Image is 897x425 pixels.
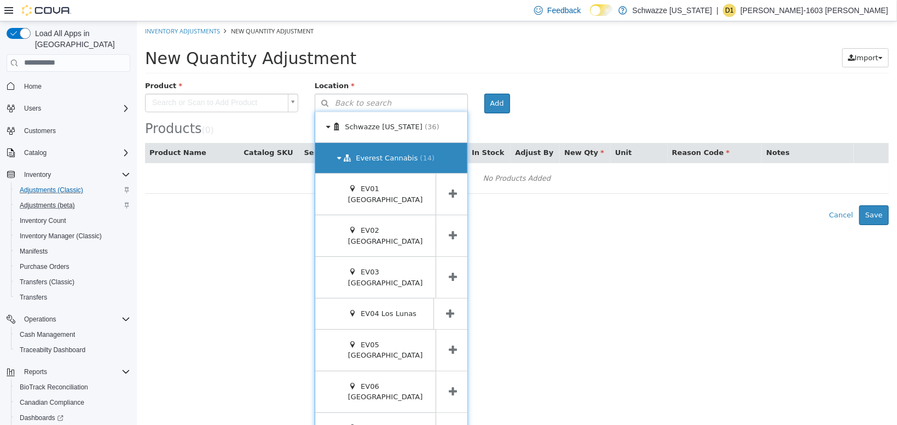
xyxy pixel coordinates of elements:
span: (36) [288,101,303,110]
button: Operations [20,313,61,326]
span: Canadian Compliance [20,398,84,407]
button: Catalog SKU [107,126,158,137]
span: Feedback [547,5,581,16]
button: Cancel [686,184,722,204]
span: Import [718,32,742,41]
span: Transfers [20,293,47,302]
span: Reason Code [535,127,593,135]
p: | [716,4,719,17]
button: Adjustments (beta) [11,198,135,213]
div: David-1603 Rice [723,4,736,17]
span: EV02 [GEOGRAPHIC_DATA] [211,205,286,224]
span: Operations [20,313,130,326]
button: Notes [629,126,655,137]
a: Traceabilty Dashboard [15,343,90,357]
span: D1 [725,4,733,17]
button: In Stock [335,126,369,137]
span: Inventory [20,168,130,181]
span: Users [24,104,41,113]
a: Inventory Count [15,214,71,227]
button: Inventory [20,168,55,181]
button: Reports [2,364,135,380]
span: Catalog [24,148,47,157]
a: Adjustments (beta) [15,199,79,212]
a: Search or Scan to Add Product [8,72,161,91]
a: Cash Management [15,328,79,341]
button: Transfers [11,290,135,305]
a: Transfers (Classic) [15,275,79,289]
span: Product [8,60,45,68]
button: BioTrack Reconciliation [11,380,135,395]
span: Manifests [15,245,130,258]
span: New Quantity Adjustment [94,5,177,14]
a: Canadian Compliance [15,396,89,409]
p: [PERSON_NAME]-1603 [PERSON_NAME] [740,4,888,17]
a: Purchase Orders [15,260,74,273]
p: Schwazze [US_STATE] [633,4,713,17]
button: Adjust By [378,126,419,137]
span: Search or Scan to Add Product [9,73,147,90]
button: Inventory Count [11,213,135,228]
a: Transfers [15,291,51,304]
span: Products [8,100,65,115]
button: Adjustments (Classic) [11,182,135,198]
button: Product Name [13,126,72,137]
span: Operations [24,315,56,324]
button: Operations [2,312,135,327]
span: (14) [283,133,298,141]
span: BioTrack Reconciliation [20,383,88,392]
button: Save [722,184,752,204]
a: Inventory Manager (Classic) [15,229,106,243]
span: EV04 Los Lunas [224,288,280,296]
button: Users [20,102,45,115]
span: Adjustments (Classic) [20,186,83,194]
img: Cova [22,5,71,16]
span: 0 [68,104,74,114]
span: Catalog [20,146,130,159]
span: Schwazze [US_STATE] [208,101,286,110]
span: New Qty [427,127,467,135]
button: Traceabilty Dashboard [11,342,135,358]
button: Customers [2,123,135,139]
a: BioTrack Reconciliation [15,381,92,394]
span: Back to search [178,76,254,88]
button: Back to search [178,72,331,91]
span: Purchase Orders [20,262,70,271]
div: No Products Added [15,149,745,165]
span: Everest Cannabis [219,133,281,141]
a: Manifests [15,245,52,258]
small: ( ) [65,104,77,114]
button: Reports [20,365,51,378]
span: Manifests [20,247,48,256]
span: Adjustments (beta) [20,201,75,210]
span: Cash Management [20,330,75,339]
button: Catalog [20,146,51,159]
button: Inventory [2,167,135,182]
span: Dashboards [20,413,63,422]
button: Inventory Manager (Classic) [11,228,135,244]
span: Users [20,102,130,115]
input: Dark Mode [590,4,613,16]
span: Transfers (Classic) [20,278,74,286]
span: Dashboards [15,411,130,424]
span: Location [178,60,218,68]
button: Catalog [2,145,135,160]
span: Inventory Manager (Classic) [15,229,130,243]
span: Inventory [24,170,51,179]
span: Load All Apps in [GEOGRAPHIC_DATA] [31,28,130,50]
span: Transfers (Classic) [15,275,130,289]
span: Adjustments (beta) [15,199,130,212]
button: Manifests [11,244,135,259]
span: EV03 [GEOGRAPHIC_DATA] [211,246,286,266]
span: Cash Management [15,328,130,341]
button: Canadian Compliance [11,395,135,410]
button: Purchase Orders [11,259,135,274]
span: Traceabilty Dashboard [20,346,85,354]
span: Customers [24,127,56,135]
span: Transfers [15,291,130,304]
button: Import [705,27,752,47]
button: Unit [478,126,497,137]
span: EV01 [GEOGRAPHIC_DATA] [211,163,286,182]
button: Home [2,78,135,94]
